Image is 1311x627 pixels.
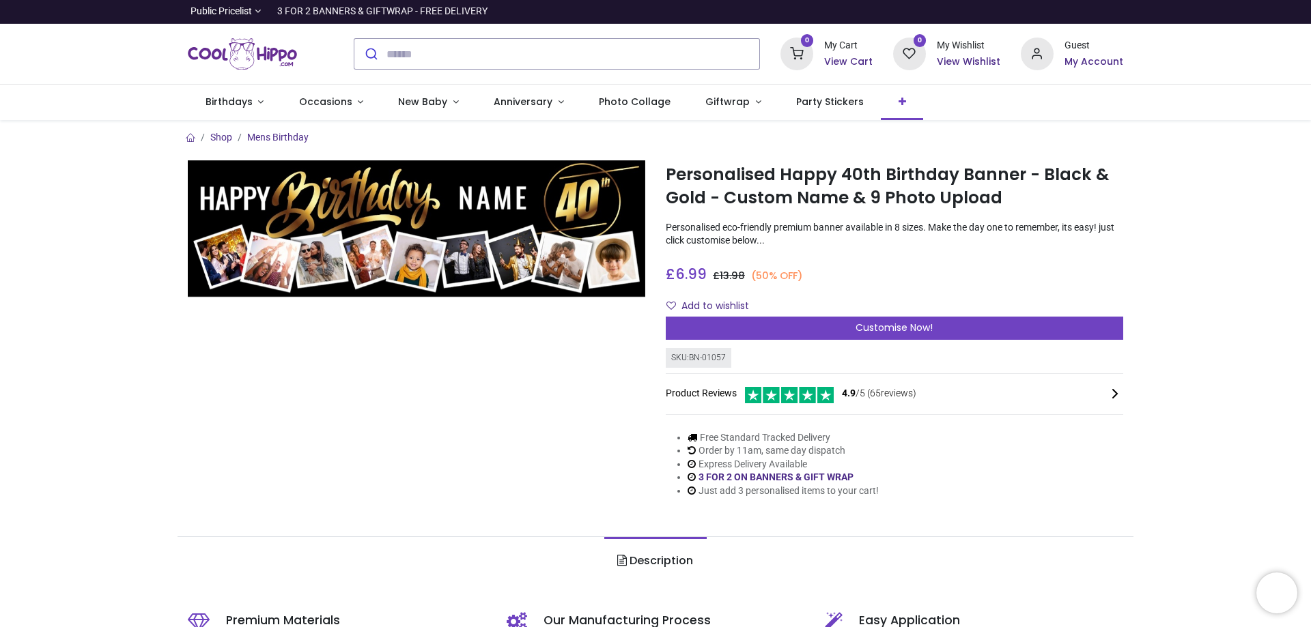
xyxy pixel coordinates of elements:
a: Public Pricelist [188,5,261,18]
a: Shop [210,132,232,143]
h1: Personalised Happy 40th Birthday Banner - Black & Gold - Custom Name & 9 Photo Upload [666,163,1123,210]
a: View Cart [824,55,873,69]
a: Mens Birthday [247,132,309,143]
a: Anniversary [476,85,581,120]
li: Just add 3 personalised items to your cart! [688,484,879,498]
i: Add to wishlist [666,301,676,310]
span: Anniversary [494,95,552,108]
span: Public Pricelist [191,5,252,18]
a: Giftwrap [688,85,778,120]
img: Cool Hippo [188,35,297,73]
div: 3 FOR 2 BANNERS & GIFTWRAP - FREE DELIVERY [277,5,488,18]
span: £ [666,264,707,284]
div: My Cart [824,39,873,53]
a: Logo of Cool Hippo [188,35,297,73]
div: SKU: BN-01057 [666,348,731,368]
span: Occasions [299,95,352,108]
small: (50% OFF) [751,269,803,283]
a: My Account [1065,55,1123,69]
button: Add to wishlistAdd to wishlist [666,295,761,318]
sup: 0 [801,34,814,47]
a: 0 [780,48,813,59]
span: £ [713,269,745,282]
div: My Wishlist [937,39,1000,53]
img: Personalised Happy 40th Birthday Banner - Black & Gold - Custom Name & 9 Photo Upload [188,160,645,297]
a: View Wishlist [937,55,1000,69]
sup: 0 [914,34,927,47]
li: Free Standard Tracked Delivery [688,431,879,445]
a: New Baby [381,85,477,120]
p: Personalised eco-friendly premium banner available in 8 sizes. Make the day one to remember, its ... [666,221,1123,248]
span: Customise Now! [856,321,933,334]
iframe: Customer reviews powered by Trustpilot [836,5,1123,18]
span: Birthdays [206,95,253,108]
span: New Baby [398,95,447,108]
li: Order by 11am, same day dispatch [688,444,879,458]
div: Guest [1065,39,1123,53]
span: Giftwrap [705,95,750,108]
div: Product Reviews [666,385,1123,403]
a: 0 [893,48,926,59]
iframe: Brevo live chat [1256,572,1297,613]
span: 6.99 [675,264,707,284]
span: Photo Collage [599,95,671,108]
span: Party Stickers [796,95,864,108]
a: 3 FOR 2 ON BANNERS & GIFT WRAP [699,471,854,482]
span: 13.98 [720,269,745,282]
a: Description [604,537,706,585]
span: /5 ( 65 reviews) [842,387,916,400]
button: Submit [354,39,386,69]
a: Occasions [281,85,381,120]
li: Express Delivery Available [688,458,879,471]
span: 4.9 [842,388,856,398]
a: Birthdays [188,85,281,120]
